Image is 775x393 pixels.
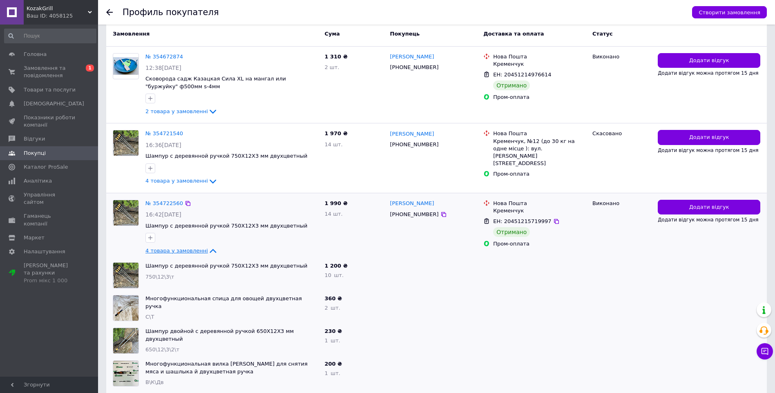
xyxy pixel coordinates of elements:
[145,248,218,254] a: 4 товара у замовленні
[145,328,294,342] a: Шампур двойной с деревянной ручкой 650Х12Х3 мм двухцветный
[145,211,181,218] span: 16:42[DATE]
[24,150,46,157] span: Покупці
[658,200,760,215] button: Додати відгук
[24,191,76,206] span: Управління сайтом
[145,130,183,136] a: № 354721540
[493,94,586,101] div: Пром-оплата
[113,295,138,321] img: Фото товару
[145,108,218,114] a: 2 товара у замовленні
[390,31,420,37] span: Покупець
[389,62,440,73] div: [PHONE_NUMBER]
[24,212,76,227] span: Гаманець компанії
[699,9,760,16] span: Створити замовлення
[24,234,45,241] span: Маркет
[145,153,307,159] a: Шампур с деревянной ручкой 750Х12Х3 мм двухцветный
[692,6,767,18] button: Створити замовлення
[324,64,339,70] span: 2 шт.
[483,31,544,37] span: Доставка та оплата
[493,207,586,214] div: Кременчук
[145,76,286,89] span: Сковорода садж Казацкая Сила XL на мангал или "буржуйку" ф500мм s-4мм
[324,200,347,206] span: 1 990 ₴
[389,209,440,220] div: [PHONE_NUMBER]
[145,248,208,254] span: 4 товара у замовленні
[324,211,342,217] span: 14 шт.
[390,53,434,61] a: [PERSON_NAME]
[324,272,344,278] span: 10 шт.
[324,337,340,344] span: 1 шт.
[324,130,347,136] span: 1 970 ₴
[145,178,218,184] a: 4 товара у замовленні
[145,361,308,375] a: Многофункциональная вилка [PERSON_NAME] для снятия мяса и шашлыка й двухцветная ручка
[113,57,138,74] img: Фото товару
[658,53,760,68] button: Додати відгук
[145,200,183,206] a: № 354722560
[113,200,138,226] img: Фото товару
[24,135,45,143] span: Відгуки
[658,217,758,223] span: Додати відгук можна протягом 15 дня
[493,60,586,68] div: Кременчук
[86,65,94,71] span: 1
[493,80,530,90] div: Отримано
[658,70,758,76] span: Додати відгук можна протягом 15 дня
[592,130,651,137] div: Скасовано
[493,138,586,167] div: Кременчук, №12 (до 30 кг на одне місце ): вул. [PERSON_NAME][STREET_ADDRESS]
[324,305,340,311] span: 2 шт.
[658,147,758,153] span: Додати відгук можна протягом 15 дня
[145,379,164,385] span: В\К\Дв
[27,5,88,12] span: KozakGrill
[324,141,342,147] span: 14 шт.
[689,134,729,141] span: Додати відгук
[324,361,342,367] span: 200 ₴
[145,223,307,229] a: Шампур с деревянной ручкой 750Х12Х3 мм двухцветный
[24,100,84,107] span: [DEMOGRAPHIC_DATA]
[324,31,339,37] span: Cума
[324,370,340,376] span: 1 шт.
[113,328,138,353] img: Фото товару
[390,200,434,208] a: [PERSON_NAME]
[145,263,307,269] a: Шампур с деревянной ручкой 750Х12Х3 мм двухцветный
[324,328,342,334] span: 230 ₴
[493,240,586,248] div: Пром-оплата
[113,361,138,386] img: Фото товару
[689,203,729,211] span: Додати відгук
[145,295,302,309] a: Многофункциональная спица для овощей двухцветная ручка
[689,57,729,65] span: Додати відгук
[24,177,52,185] span: Аналітика
[389,139,440,150] div: [PHONE_NUMBER]
[24,248,65,255] span: Налаштування
[123,7,219,17] h1: Профиль покупателя
[24,114,76,129] span: Показники роботи компанії
[145,54,183,60] a: № 354672874
[493,71,551,78] span: ЕН: 20451214976614
[145,314,154,320] span: С\Т
[27,12,98,20] div: Ваш ID: 4058125
[493,130,586,137] div: Нова Пошта
[4,29,96,43] input: Пошук
[113,53,139,79] a: Фото товару
[106,9,113,16] div: Повернутися назад
[24,262,76,284] span: [PERSON_NAME] та рахунки
[493,227,530,237] div: Отримано
[145,108,208,114] span: 2 товара у замовленні
[24,86,76,94] span: Товари та послуги
[145,346,179,353] span: 650\12\3\2\т
[145,65,181,71] span: 12:38[DATE]
[24,51,47,58] span: Головна
[145,178,208,184] span: 4 товара у замовленні
[24,277,76,284] div: Prom мікс 1 000
[113,263,138,288] img: Фото товару
[493,218,551,224] span: ЕН: 20451215719997
[145,274,174,280] span: 750\12\3\т
[493,170,586,178] div: Пром-оплата
[390,130,434,138] a: [PERSON_NAME]
[592,200,651,207] div: Виконано
[113,130,138,156] img: Фото товару
[324,54,347,60] span: 1 310 ₴
[493,53,586,60] div: Нова Пошта
[324,295,342,301] span: 360 ₴
[592,53,651,60] div: Виконано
